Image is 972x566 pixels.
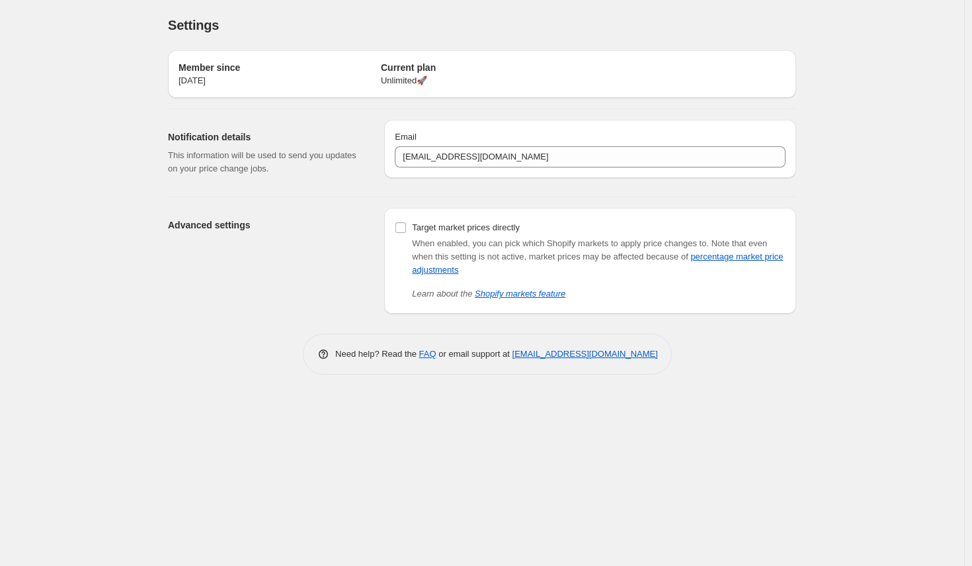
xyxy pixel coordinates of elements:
[475,289,565,299] a: Shopify markets feature
[179,61,381,74] h2: Member since
[512,349,658,359] a: [EMAIL_ADDRESS][DOMAIN_NAME]
[335,349,419,359] span: Need help? Read the
[168,149,363,175] p: This information will be used to send you updates on your price change jobs.
[168,218,363,232] h2: Advanced settings
[168,130,363,144] h2: Notification details
[412,222,520,232] span: Target market prices directly
[168,18,219,32] span: Settings
[419,349,436,359] a: FAQ
[436,349,512,359] span: or email support at
[412,238,783,275] span: Note that even when this setting is not active, market prices may be affected because of
[179,74,381,87] p: [DATE]
[412,289,565,299] i: Learn about the
[412,238,709,248] span: When enabled, you can pick which Shopify markets to apply price changes to.
[381,61,583,74] h2: Current plan
[381,74,583,87] p: Unlimited 🚀
[395,132,417,142] span: Email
